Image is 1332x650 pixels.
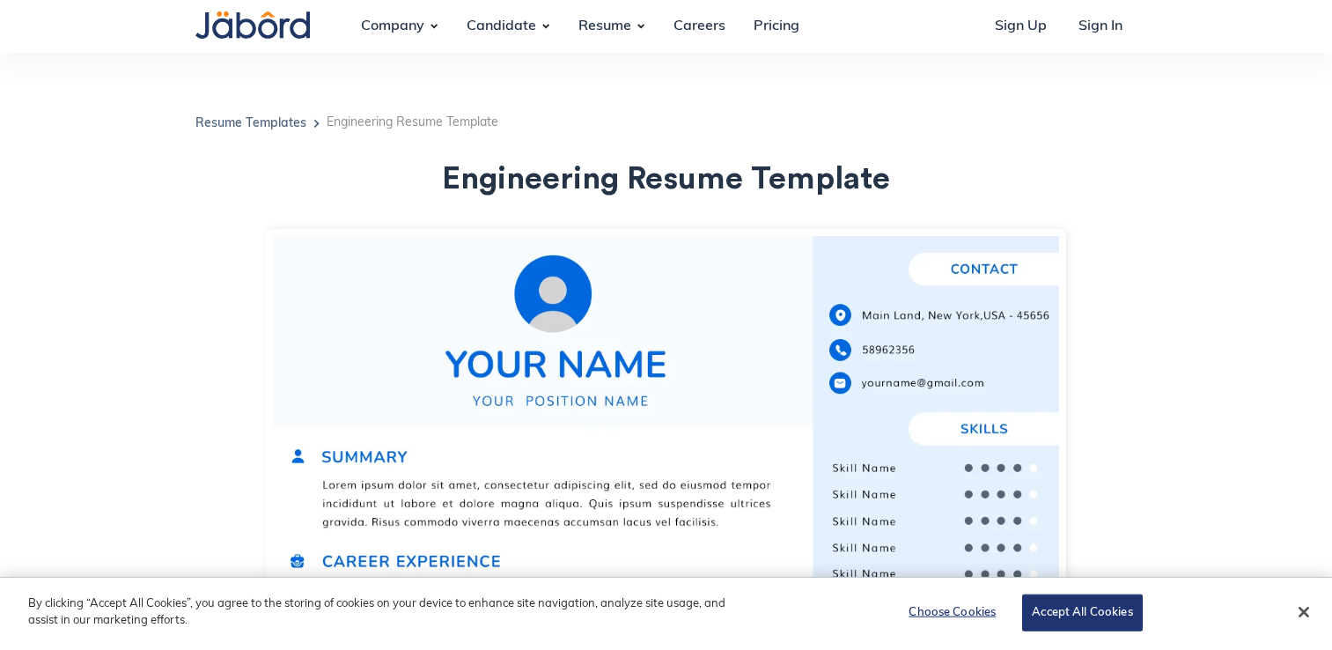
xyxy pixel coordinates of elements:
h5: Engineering Resume Template [327,117,498,129]
a: Careers [659,3,740,50]
div: Company [347,3,438,50]
a: Sign In [1064,3,1137,50]
div: Resume [564,3,645,50]
button: Close [1284,593,1323,632]
h1: Engineering Resume Template [195,162,1137,197]
a: Resume Templates [195,118,306,130]
button: Accept All Cookies [1022,595,1142,632]
a: Pricing [740,3,813,50]
button: Choose Cookies [897,595,1007,631]
img: Jabord [195,11,310,39]
div: Candidate [453,3,550,50]
p: By clicking “Accept All Cookies”, you agree to the storing of cookies on your device to enhance s... [28,595,732,630]
a: Sign Up [981,3,1061,50]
